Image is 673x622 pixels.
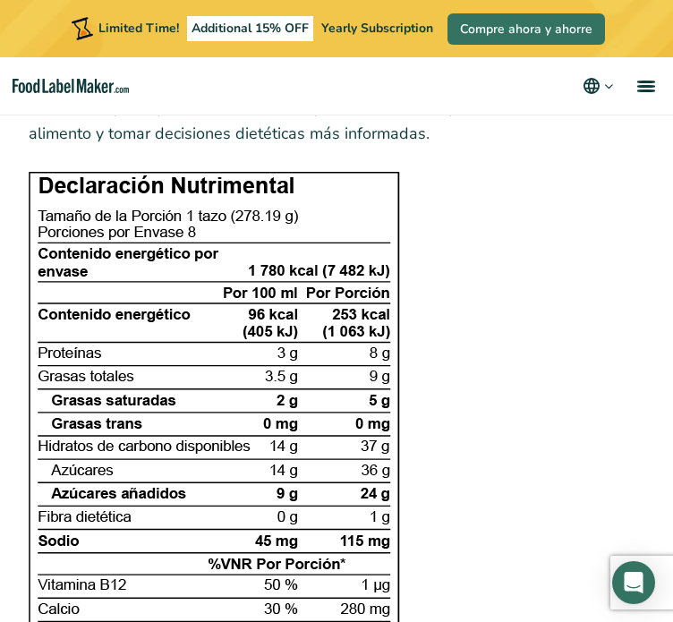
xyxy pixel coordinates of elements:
div: Open Intercom Messenger [612,561,655,604]
span: Yearly Subscription [321,20,433,37]
span: Additional 15% OFF [187,16,313,41]
a: menu [616,57,673,115]
span: Limited Time! [98,20,179,37]
a: Compre ahora y ahorre [447,13,605,45]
